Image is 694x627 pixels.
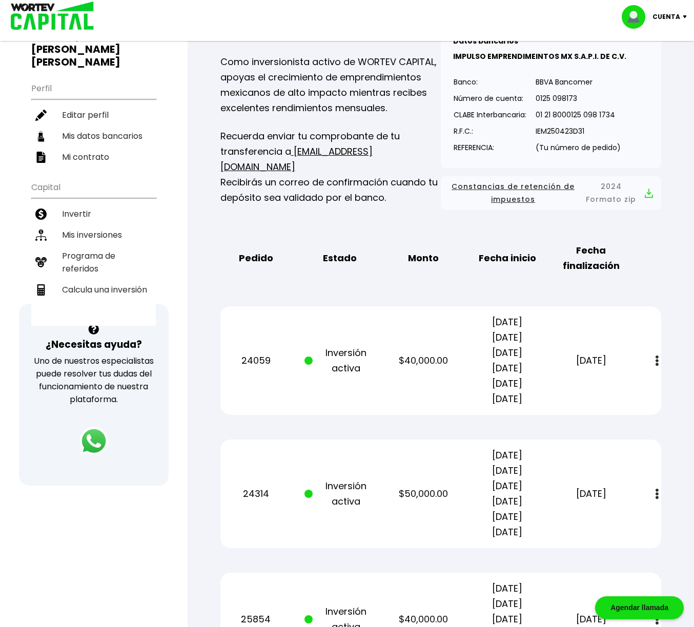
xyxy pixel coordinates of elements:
[31,176,156,326] ul: Capital
[46,337,142,352] h3: ¿Necesitas ayuda?
[31,77,156,168] ul: Perfil
[35,110,47,121] img: editar-icon.952d3147.svg
[449,180,578,206] span: Constancias de retención de impuestos
[454,107,526,122] p: CLABE Interbancaria:
[31,30,156,69] h3: Buen día,
[556,612,626,627] p: [DATE]
[388,486,459,501] p: $50,000.00
[31,147,156,168] a: Mi contrato
[220,353,291,368] p: 24059
[31,126,156,147] a: Mis datos bancarios
[680,15,694,18] img: icon-down
[220,21,441,41] h2: Mis inversiones
[31,104,156,126] a: Editar perfil
[536,74,621,90] p: BBVA Bancomer
[454,123,526,139] p: R.F.C.:
[304,345,375,376] p: Inversión activa
[35,131,47,142] img: datos-icon.10cf9172.svg
[220,145,373,173] a: [EMAIL_ADDRESS][DOMAIN_NAME]
[304,478,375,509] p: Inversión activa
[32,354,155,406] p: Uno de nuestros especialistas puede resolver tus dudas del funcionamiento de nuestra plataforma.
[220,486,291,501] p: 24314
[323,250,357,266] b: Estado
[536,123,621,139] p: IEM250423D31
[388,353,459,368] p: $40,000.00
[220,129,441,205] p: Recuerda enviar tu comprobante de tu transferencia a Recibirás un correo de confirmación cuando t...
[35,284,47,296] img: calculadora-icon.17d418c4.svg
[408,250,439,266] b: Monto
[652,9,680,25] p: Cuenta
[454,91,526,106] p: Número de cuenta:
[239,250,273,266] b: Pedido
[31,224,156,245] a: Mis inversiones
[556,353,626,368] p: [DATE]
[388,612,459,627] p: $40,000.00
[31,203,156,224] a: Invertir
[622,5,652,29] img: profile-image
[453,51,626,61] b: IMPULSO EMPRENDIMEINTOS MX S.A.P.I. DE C.V.
[220,54,441,116] p: Como inversionista activo de WORTEV CAPITAL, apoyas el crecimiento de emprendimientos mexicanos d...
[454,140,526,155] p: REFERENCIA:
[556,243,626,274] b: Fecha finalización
[479,250,536,266] b: Fecha inicio
[556,486,626,501] p: [DATE]
[35,257,47,268] img: recomiendanos-icon.9b8e9327.svg
[472,315,543,407] p: [DATE] [DATE] [DATE] [DATE] [DATE] [DATE]
[35,152,47,163] img: contrato-icon.f2db500c.svg
[35,208,47,220] img: invertir-icon.b3b967d7.svg
[31,279,156,300] a: Calcula una inversión
[220,612,291,627] p: 25854
[79,427,108,455] img: logos_whatsapp-icon.242b2217.svg
[31,245,156,279] a: Programa de referidos
[35,229,47,241] img: inversiones-icon.6695dc30.svg
[31,42,120,69] b: [PERSON_NAME] [PERSON_NAME]
[536,107,621,122] p: 01 21 8000125 098 1734
[595,596,684,619] div: Agendar llamada
[536,91,621,106] p: 0125 098173
[472,448,543,540] p: [DATE] [DATE] [DATE] [DATE] [DATE] [DATE]
[453,36,518,46] b: Datos bancarios
[449,180,653,206] button: Constancias de retención de impuestos2024 Formato zip
[536,140,621,155] p: (Tu número de pedido)
[454,74,526,90] p: Banco:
